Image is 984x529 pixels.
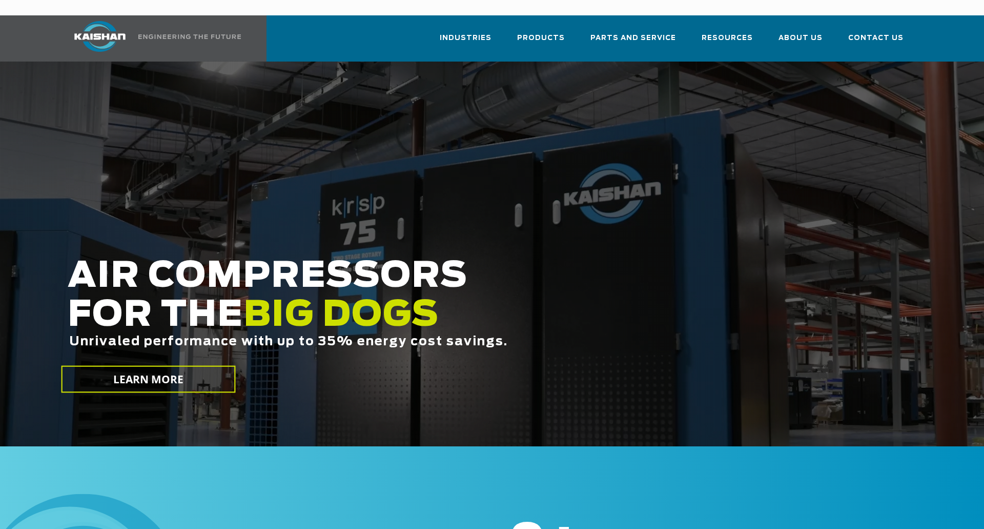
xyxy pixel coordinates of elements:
span: LEARN MORE [113,372,184,387]
a: Parts and Service [590,25,676,60]
img: kaishan logo [61,21,138,52]
span: Unrivaled performance with up to 35% energy cost savings. [69,336,508,348]
span: Industries [440,32,491,44]
a: About Us [778,25,823,60]
span: Resources [702,32,753,44]
span: Contact Us [848,32,904,44]
span: BIG DOGS [243,298,439,333]
span: Parts and Service [590,32,676,44]
span: About Us [778,32,823,44]
a: Industries [440,25,491,60]
h2: AIR COMPRESSORS FOR THE [68,257,773,381]
a: Kaishan USA [61,15,243,62]
span: Products [517,32,565,44]
img: Engineering the future [138,34,241,39]
a: Resources [702,25,753,60]
a: Products [517,25,565,60]
a: LEARN MORE [61,366,236,393]
a: Contact Us [848,25,904,60]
